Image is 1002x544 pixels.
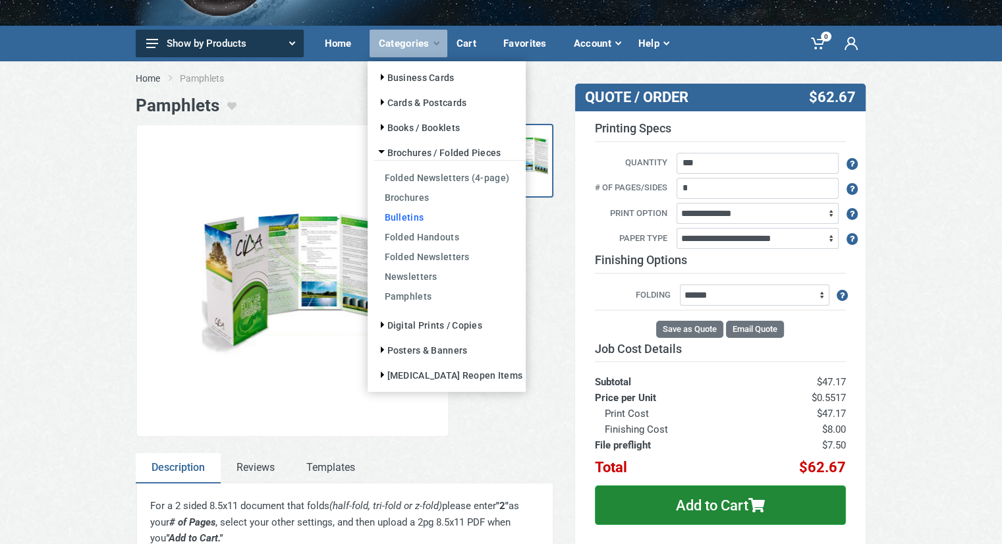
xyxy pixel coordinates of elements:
a: Home [136,72,160,85]
nav: breadcrumb [136,72,867,85]
a: Cards & Postcards [374,97,467,108]
a: Cart [447,26,494,61]
span: $8.00 [822,423,846,435]
th: Print Cost [595,406,748,422]
a: [MEDICAL_DATA] Reopen Items [374,370,523,381]
span: $62.67 [808,89,855,106]
h1: Pamphlets [136,95,219,116]
a: Newsletters [374,266,526,286]
div: Favorites [494,30,565,57]
a: Folded Handouts [374,227,526,246]
a: Folded Newsletters [374,246,526,266]
a: Templates [291,453,371,483]
div: Cart [447,30,494,57]
span: $47.17 [817,376,846,388]
button: Add to Cart [595,485,846,525]
img: Brochures [202,198,383,363]
a: Pamphlets [374,286,526,306]
a: Books / Booklets [374,122,460,133]
span: $62.67 [799,459,846,476]
em: (half-fold, tri-fold or z-fold) [329,500,442,512]
a: Folded Newsletters (4-page) [374,167,526,187]
em: # of Pages [169,516,215,528]
strong: "2" [496,500,509,512]
a: 0 [802,26,835,61]
div: Account [565,30,629,57]
li: Pamphlets [180,72,244,85]
a: Description [136,453,221,483]
a: Posters & Banners [374,345,468,356]
a: Reviews [221,453,291,483]
span: $47.17 [817,408,846,420]
a: Favorites [494,26,565,61]
th: Total [595,453,748,476]
a: Digital Prints / Copies [374,320,482,331]
span: $7.50 [822,439,846,451]
span: $0.5517 [812,392,846,404]
span: 0 [821,32,831,41]
th: File preflight [595,437,748,453]
strong: "Add to Cart." [166,532,223,544]
div: Home [316,30,370,57]
a: Brochures [374,187,526,207]
a: Bulletins [374,207,526,227]
div: Categories [370,30,447,57]
a: Brochures / Folded Pieces [374,148,501,158]
div: Help [629,30,677,57]
th: Price per Unit [595,390,748,406]
a: Business Cards [374,72,455,83]
th: Finishing Cost [595,422,748,437]
button: Email Quote [726,321,784,338]
button: Show by Products [136,30,304,57]
a: Home [316,26,370,61]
